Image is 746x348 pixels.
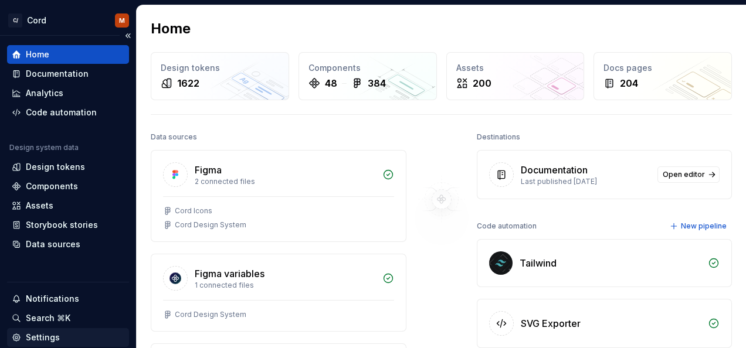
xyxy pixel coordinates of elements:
[175,310,246,319] div: Cord Design System
[26,87,63,99] div: Analytics
[446,52,585,100] a: Assets200
[2,8,134,33] button: C/CordM
[26,219,98,231] div: Storybook stories
[26,293,79,305] div: Notifications
[7,328,129,347] a: Settings
[177,76,199,90] div: 1622
[7,103,129,122] a: Code automation
[26,49,49,60] div: Home
[456,62,575,74] div: Assets
[119,16,125,25] div: M
[195,163,222,177] div: Figma
[151,19,191,38] h2: Home
[657,166,720,183] a: Open editor
[477,129,520,145] div: Destinations
[151,150,406,242] a: Figma2 connected filesCord IconsCord Design System
[473,76,491,90] div: 200
[120,28,136,44] button: Collapse sidebar
[7,235,129,254] a: Data sources
[151,254,406,332] a: Figma variables1 connected filesCord Design System
[26,180,78,192] div: Components
[26,107,97,118] div: Code automation
[195,267,265,281] div: Figma variables
[7,158,129,176] a: Design tokens
[26,200,53,211] div: Assets
[521,163,588,177] div: Documentation
[603,62,722,74] div: Docs pages
[7,309,129,327] button: Search ⌘K
[7,289,129,308] button: Notifications
[26,312,70,324] div: Search ⌘K
[7,216,129,234] a: Storybook stories
[663,170,705,179] span: Open editor
[151,129,197,145] div: Data sources
[26,238,80,250] div: Data sources
[620,76,638,90] div: 204
[368,76,386,90] div: 384
[175,206,212,216] div: Cord Icons
[26,161,85,173] div: Design tokens
[521,177,651,186] div: Last published [DATE]
[299,52,437,100] a: Components48384
[9,143,79,152] div: Design system data
[666,218,732,234] button: New pipeline
[477,218,537,234] div: Code automation
[27,15,46,26] div: Cord
[195,177,375,186] div: 2 connected files
[151,52,289,100] a: Design tokens1622
[175,220,246,230] div: Cord Design System
[521,316,581,330] div: SVG Exporter
[8,13,22,28] div: C/
[7,177,129,196] a: Components
[7,64,129,83] a: Documentation
[594,52,732,100] a: Docs pages204
[681,221,727,231] span: New pipeline
[26,332,60,343] div: Settings
[7,45,129,64] a: Home
[7,84,129,103] a: Analytics
[161,62,279,74] div: Design tokens
[26,68,89,80] div: Documentation
[520,256,557,270] div: Tailwind
[7,196,129,215] a: Assets
[325,76,337,90] div: 48
[308,62,427,74] div: Components
[195,281,375,290] div: 1 connected files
